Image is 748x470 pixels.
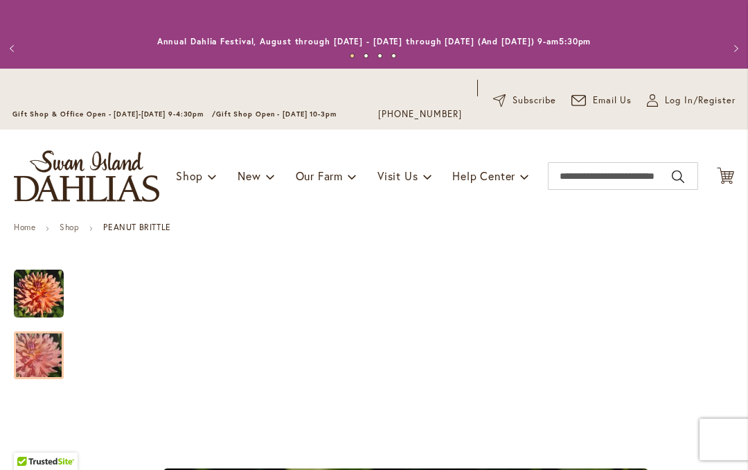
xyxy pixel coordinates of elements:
[665,94,736,107] span: Log In/Register
[238,168,260,183] span: New
[391,53,396,58] button: 4 of 4
[14,222,35,232] a: Home
[452,168,515,183] span: Help Center
[350,53,355,58] button: 1 of 4
[12,110,216,119] span: Gift Shop & Office Open - [DATE]-[DATE] 9-4:30pm /
[593,94,632,107] span: Email Us
[14,317,64,379] div: PEANUT BRITTLE
[14,150,159,202] a: store logo
[60,222,79,232] a: Shop
[14,256,78,317] div: PEANUT BRITTLE
[14,269,64,319] img: PEANUT BRITTLE
[571,94,632,107] a: Email Us
[493,94,556,107] a: Subscribe
[647,94,736,107] a: Log In/Register
[378,107,462,121] a: [PHONE_NUMBER]
[10,421,49,460] iframe: Launch Accessibility Center
[103,222,170,232] strong: PEANUT BRITTLE
[364,53,368,58] button: 2 of 4
[720,35,748,62] button: Next
[513,94,556,107] span: Subscribe
[216,110,337,119] span: Gift Shop Open - [DATE] 10-3pm
[296,168,343,183] span: Our Farm
[157,36,591,46] a: Annual Dahlia Festival, August through [DATE] - [DATE] through [DATE] (And [DATE]) 9-am5:30pm
[176,168,203,183] span: Shop
[377,53,382,58] button: 3 of 4
[377,168,418,183] span: Visit Us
